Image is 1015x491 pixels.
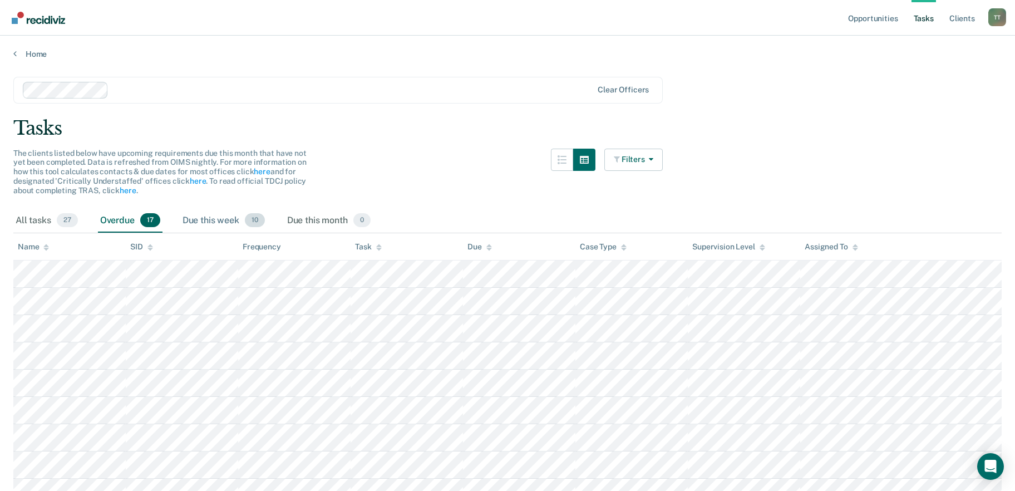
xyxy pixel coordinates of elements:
[180,209,267,233] div: Due this week10
[988,8,1006,26] button: Profile dropdown button
[130,242,153,252] div: SID
[598,85,649,95] div: Clear officers
[190,176,206,185] a: here
[353,213,371,228] span: 0
[18,242,49,252] div: Name
[120,186,136,195] a: here
[580,242,627,252] div: Case Type
[604,149,663,171] button: Filters
[467,242,492,252] div: Due
[98,209,162,233] div: Overdue17
[254,167,270,176] a: here
[13,209,80,233] div: All tasks27
[285,209,373,233] div: Due this month0
[355,242,381,252] div: Task
[245,213,265,228] span: 10
[140,213,160,228] span: 17
[977,453,1004,480] div: Open Intercom Messenger
[13,149,307,195] span: The clients listed below have upcoming requirements due this month that have not yet been complet...
[805,242,858,252] div: Assigned To
[12,12,65,24] img: Recidiviz
[13,117,1002,140] div: Tasks
[692,242,765,252] div: Supervision Level
[13,49,1002,59] a: Home
[243,242,281,252] div: Frequency
[988,8,1006,26] div: T T
[57,213,78,228] span: 27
